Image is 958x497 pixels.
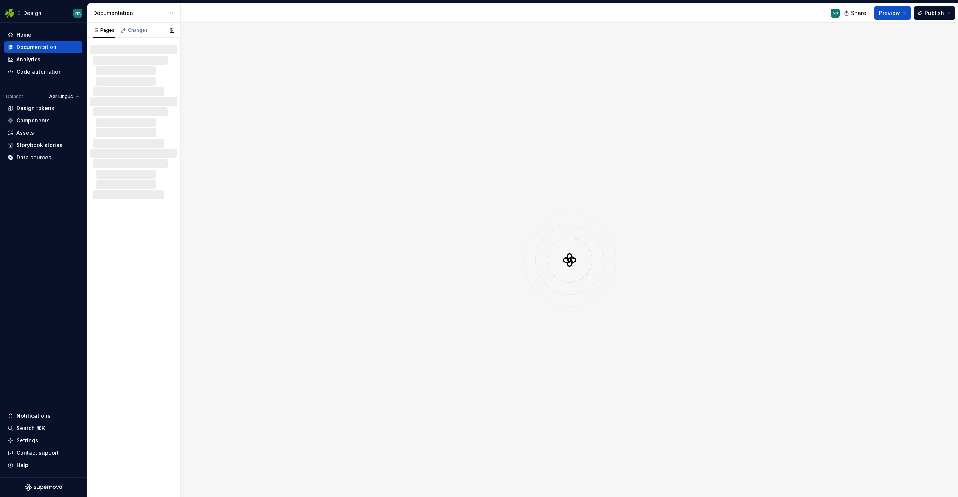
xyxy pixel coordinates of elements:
[16,461,28,469] div: Help
[6,94,23,100] div: Dataset
[25,484,62,491] svg: Supernova Logo
[5,9,14,18] img: 56b5df98-d96d-4d7e-807c-0afdf3bdaefa.png
[16,141,62,149] div: Storybook stories
[4,54,82,65] a: Analytics
[16,424,45,432] div: Search ⌘K
[128,27,148,33] div: Changes
[914,6,955,20] button: Publish
[4,127,82,139] a: Assets
[4,447,82,459] button: Contact support
[16,68,62,76] div: Code automation
[16,56,40,63] div: Analytics
[4,102,82,114] a: Design tokens
[93,27,115,33] div: Pages
[16,117,50,124] div: Components
[49,94,73,100] span: Aer Lingus
[4,152,82,164] a: Data sources
[4,435,82,446] a: Settings
[4,115,82,126] a: Components
[16,31,31,39] div: Home
[4,459,82,471] button: Help
[16,104,54,112] div: Design tokens
[1,5,85,21] button: EI DesignNK
[16,449,59,457] div: Contact support
[16,412,51,420] div: Notifications
[16,437,38,444] div: Settings
[16,43,57,51] div: Documentation
[17,9,42,17] div: EI Design
[925,9,944,17] span: Publish
[4,29,82,41] a: Home
[851,9,866,17] span: Share
[46,91,82,102] button: Aer Lingus
[833,10,838,16] div: NK
[16,129,34,137] div: Assets
[840,6,871,20] button: Share
[93,9,164,17] div: Documentation
[879,9,900,17] span: Preview
[874,6,911,20] button: Preview
[4,139,82,151] a: Storybook stories
[16,154,51,161] div: Data sources
[4,41,82,53] a: Documentation
[4,66,82,78] a: Code automation
[75,10,81,16] div: NK
[4,410,82,422] button: Notifications
[4,422,82,434] button: Search ⌘K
